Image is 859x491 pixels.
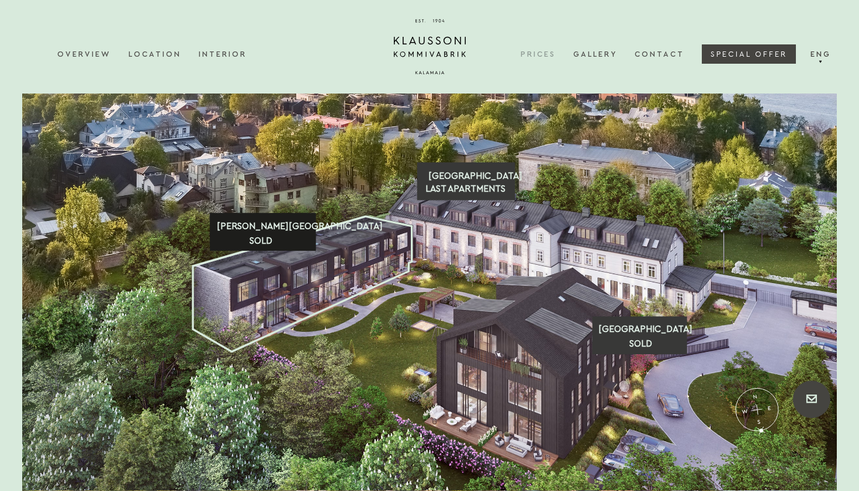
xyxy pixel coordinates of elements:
text: LAST APARTMENTS [425,184,505,193]
a: Contact [635,36,702,72]
a: SPECIAL OFFER [702,44,796,64]
a: Eng [808,36,833,72]
a: Gallery [573,36,635,72]
text: [GEOGRAPHIC_DATA] [428,171,522,181]
a: Overview [57,36,129,72]
a: Prices [521,36,573,72]
a: Interior [199,36,264,72]
a: Location [129,36,199,72]
text: SOLD [249,236,272,245]
text: [PERSON_NAME][GEOGRAPHIC_DATA] [217,222,383,231]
